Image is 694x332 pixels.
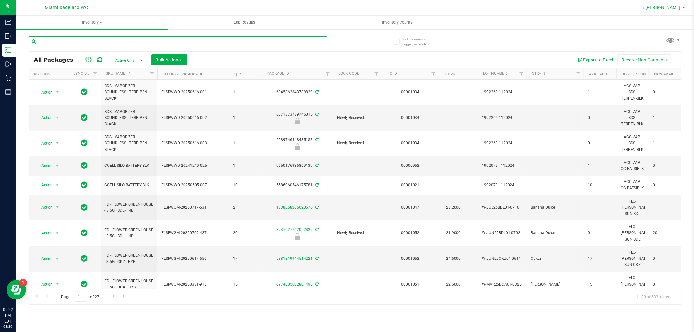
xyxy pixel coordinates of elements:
[5,75,11,81] inline-svg: Retail
[56,292,105,302] span: Page of 27
[151,54,187,65] button: Bulk Actions
[104,278,154,290] span: FD - FLOWER GREENHOUSE - 3.5G - DDA - HYB
[161,89,225,95] span: FLSRWWD-20250616-001
[267,71,289,76] a: Package ID
[620,178,645,192] div: ACC-VAP-CC-BATSIBLK
[261,182,334,188] div: 5586960546175781
[81,87,88,97] span: In Sync
[482,256,523,262] span: W-JUN25CKZ01-0611
[337,115,378,121] span: Newly Received
[337,230,378,236] span: Newly Received
[81,254,88,263] span: In Sync
[653,230,677,236] span: 20
[401,115,420,120] a: 00001034
[588,281,612,287] span: 15
[233,140,258,146] span: 1
[156,57,183,62] span: Bulk Actions
[261,89,334,95] div: 6045862843789829
[573,68,584,79] a: Filter
[81,280,88,289] span: In Sync
[589,72,608,76] a: Available
[233,163,258,169] span: 1
[653,140,677,146] span: 1
[482,115,523,121] span: 1992269-112024
[233,115,258,121] span: 1
[654,72,683,76] a: Non-Available
[482,182,523,188] span: 1992079 - 112024
[225,20,264,25] span: Lab Results
[639,5,682,10] span: Hi, [PERSON_NAME]!
[401,90,420,94] a: 00001034
[588,163,612,169] span: 1
[35,88,53,97] span: Action
[401,141,420,145] a: 00001034
[314,205,319,210] span: Sync from Compliance System
[53,254,61,263] span: select
[653,89,677,95] span: 0
[588,182,612,188] span: 10
[104,201,154,214] span: FD - FLOWER GREENHOUSE - 3.5G - BDL - IND
[161,163,225,169] span: FLSRWWD-20241219-025
[104,83,154,102] span: BDS - VAPORIZER - BOUNDLESS - TERP PEN - BLACK
[620,249,645,269] div: FLO-[PERSON_NAME]-SUN-CKZ
[233,281,258,287] span: 15
[75,292,86,302] input: 1
[620,159,645,173] div: ACC-VAP-CC-BATSIBLK
[3,324,13,329] p: 08/20
[35,180,53,190] span: Action
[314,163,319,168] span: Sync from Compliance System
[531,230,580,236] span: Banana Dulce
[5,89,11,95] inline-svg: Reports
[401,205,420,210] a: 00001047
[161,205,225,211] span: FLSRWGM-20250717-531
[45,5,88,10] span: Miami Dadeland WC
[617,54,671,65] button: Receive Non-Cannabis
[35,229,53,238] span: Action
[261,118,334,124] div: Newly Received
[161,115,225,121] span: FLSRWWD-20250616-002
[168,16,321,29] a: Lab Results
[35,203,53,212] span: Action
[620,108,645,128] div: ACC-VAP-BDS-TERPEN-BLK
[161,281,225,287] span: FLSRWGM-20250331-913
[53,88,61,97] span: select
[5,61,11,67] inline-svg: Outbound
[261,112,334,124] div: 6071373739746015
[109,292,118,300] a: Go to the next page
[35,113,53,122] span: Action
[81,161,88,170] span: In Sync
[29,36,327,46] input: Search Package ID, Item Name, SKU, Lot or Part Number...
[321,16,473,29] a: Inventory Counts
[104,227,154,239] span: FD - FLOWER GREENHOUSE - 3.5G - BDL - IND
[532,71,545,76] a: Strain
[443,203,464,212] span: 23.2000
[276,227,313,232] a: 8937527762052829
[653,182,677,188] span: 0
[276,282,313,286] a: 0974805002801496
[620,198,645,218] div: FLO-[PERSON_NAME]-SUN-BDL
[234,72,241,76] a: Qty
[35,139,53,148] span: Action
[276,256,313,261] a: 5881819944514221
[631,292,674,301] span: 1 - 20 of 533 items
[401,256,420,261] a: 00001052
[401,282,420,286] a: 00001051
[314,183,319,187] span: Sync from Compliance System
[233,230,258,236] span: 20
[322,68,333,79] a: Filter
[588,205,612,211] span: 1
[482,205,523,211] span: W-JUL25BDL01-0710
[53,280,61,289] span: select
[314,282,319,286] span: Sync from Compliance System
[314,256,319,261] span: Sync from Compliance System
[588,230,612,236] span: 0
[531,281,580,287] span: [PERSON_NAME]
[104,109,154,127] span: BDS - VAPORIZER - BOUNDLESS - TERP PEN - BLACK
[35,254,53,263] span: Action
[620,133,645,153] div: ACC-VAP-BDS-TERPEN-BLK
[34,72,65,76] div: Actions
[401,183,420,187] a: 00001021
[443,228,464,238] span: 21.9000
[81,203,88,212] span: In Sync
